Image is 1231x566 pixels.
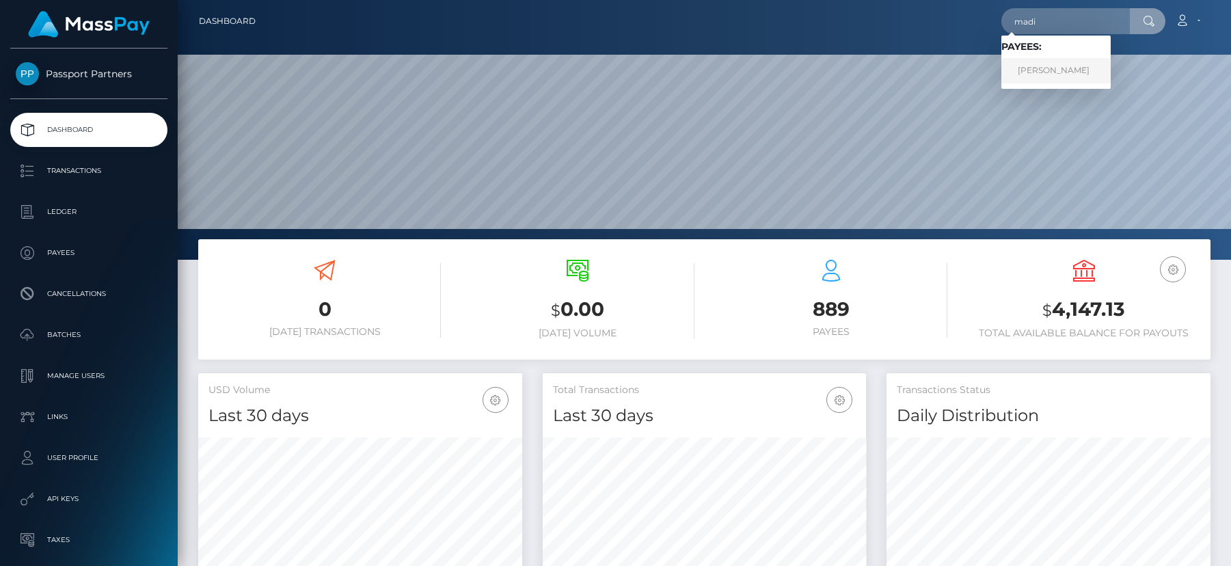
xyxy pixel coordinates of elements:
[461,296,694,324] h3: 0.00
[28,11,150,38] img: MassPay Logo
[16,325,162,345] p: Batches
[16,243,162,263] p: Payees
[968,327,1200,339] h6: Total Available Balance for Payouts
[16,366,162,386] p: Manage Users
[968,296,1200,324] h3: 4,147.13
[16,489,162,509] p: API Keys
[208,326,441,338] h6: [DATE] Transactions
[16,120,162,140] p: Dashboard
[208,404,512,428] h4: Last 30 days
[199,7,256,36] a: Dashboard
[10,482,167,516] a: API Keys
[551,301,560,320] small: $
[715,296,947,323] h3: 889
[208,383,512,397] h5: USD Volume
[16,62,39,85] img: Passport Partners
[461,327,694,339] h6: [DATE] Volume
[10,523,167,557] a: Taxes
[1001,41,1111,53] h6: Payees:
[897,404,1200,428] h4: Daily Distribution
[16,448,162,468] p: User Profile
[553,383,856,397] h5: Total Transactions
[10,359,167,393] a: Manage Users
[10,236,167,270] a: Payees
[1042,301,1052,320] small: $
[553,404,856,428] h4: Last 30 days
[208,296,441,323] h3: 0
[16,161,162,181] p: Transactions
[10,318,167,352] a: Batches
[1001,58,1111,83] a: [PERSON_NAME]
[715,326,947,338] h6: Payees
[16,530,162,550] p: Taxes
[10,400,167,434] a: Links
[10,154,167,188] a: Transactions
[16,284,162,304] p: Cancellations
[10,68,167,80] span: Passport Partners
[897,383,1200,397] h5: Transactions Status
[16,202,162,222] p: Ledger
[10,277,167,311] a: Cancellations
[10,441,167,475] a: User Profile
[16,407,162,427] p: Links
[10,113,167,147] a: Dashboard
[10,195,167,229] a: Ledger
[1001,8,1130,34] input: Search...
